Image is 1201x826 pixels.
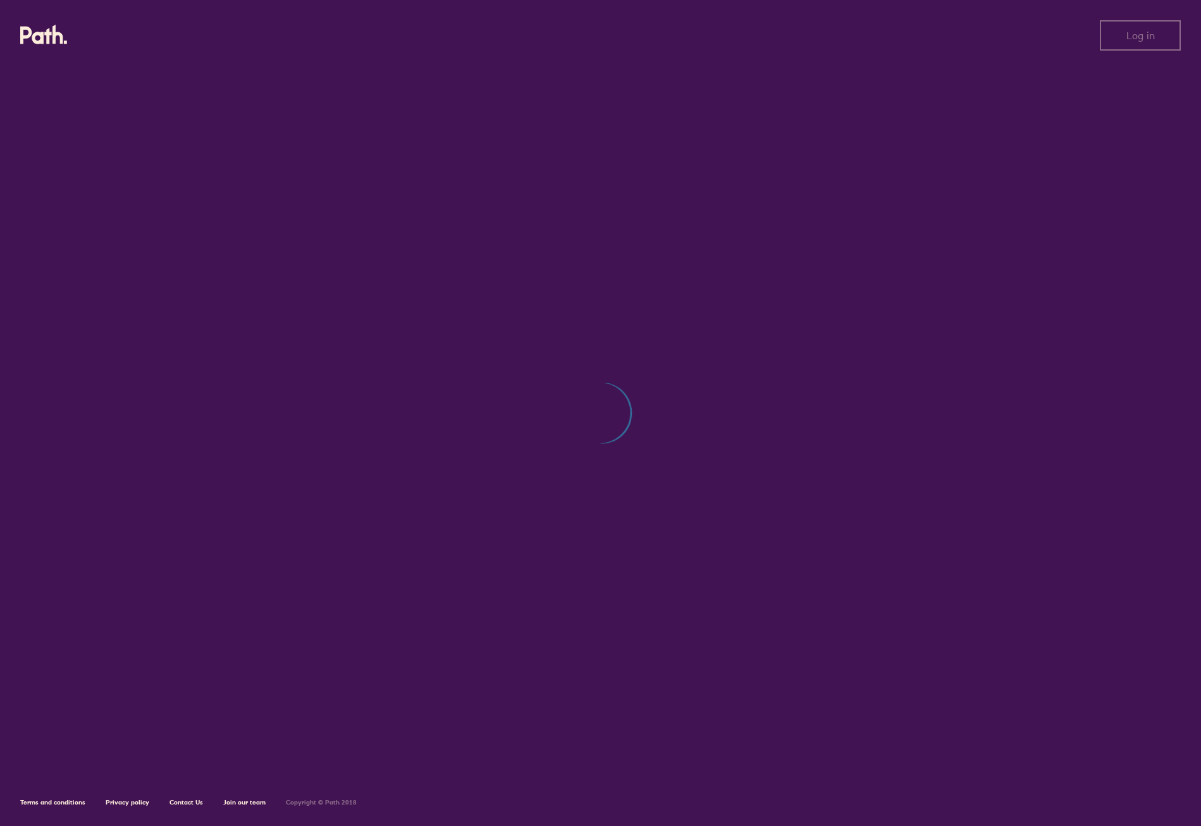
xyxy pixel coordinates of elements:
a: Join our team [223,798,266,806]
a: Privacy policy [106,798,149,806]
button: Log in [1100,20,1181,51]
h6: Copyright © Path 2018 [286,799,357,806]
a: Terms and conditions [20,798,85,806]
span: Log in [1126,30,1155,41]
a: Contact Us [169,798,203,806]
